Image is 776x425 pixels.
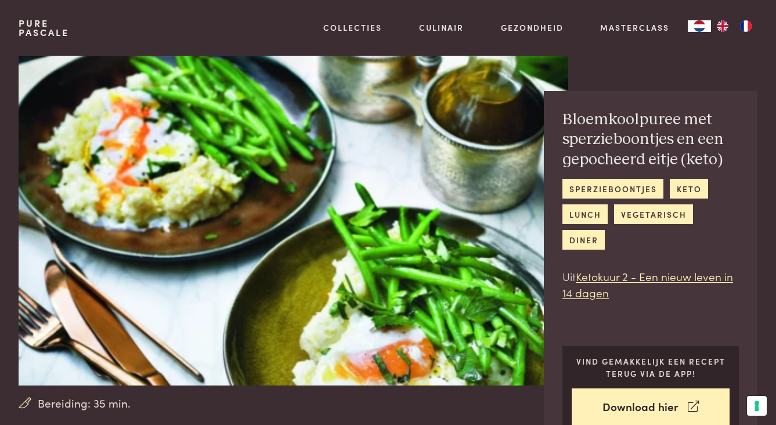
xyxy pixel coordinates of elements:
a: vegetarisch [614,204,693,224]
a: Download hier [572,388,730,425]
a: PurePascale [19,19,69,37]
a: Culinair [419,21,464,34]
a: lunch [562,204,608,224]
p: Vind gemakkelijk een recept terug via de app! [572,355,730,379]
a: NL [688,20,711,32]
p: Uit [562,268,739,301]
span: Bereiding: 35 min. [38,395,131,412]
a: Collecties [323,21,382,34]
a: Ketokuur 2 - Een nieuw leven in 14 dagen [562,268,733,301]
a: EN [711,20,734,32]
a: FR [734,20,757,32]
a: keto [670,179,708,198]
aside: Language selected: Nederlands [688,20,757,32]
a: diner [562,230,605,249]
a: Masterclass [600,21,669,34]
ul: Language list [711,20,757,32]
a: sperzieboontjes [562,179,663,198]
a: Gezondheid [501,21,564,34]
h2: Bloemkoolpuree met sperzieboontjes en een gepocheerd eitje (keto) [562,110,739,170]
div: Language [688,20,711,32]
button: Uw voorkeuren voor toestemming voor trackingtechnologieën [747,396,767,416]
img: Bloemkoolpuree met sperzieboontjes en een gepocheerd eitje (keto) [19,56,568,386]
